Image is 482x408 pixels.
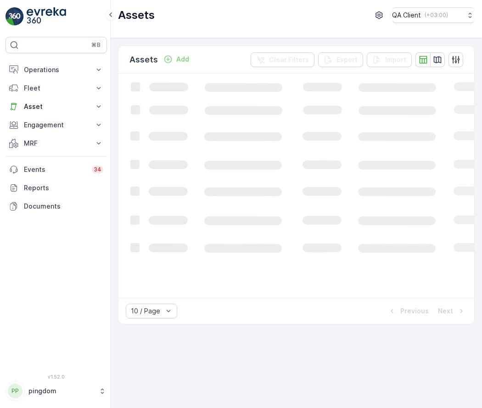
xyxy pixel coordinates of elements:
[425,11,448,19] p: ( +03:00 )
[6,179,107,197] a: Reports
[24,120,89,130] p: Engagement
[400,306,429,316] p: Previous
[6,97,107,116] button: Asset
[129,53,158,66] p: Assets
[24,183,103,193] p: Reports
[251,52,314,67] button: Clear Filters
[6,197,107,215] a: Documents
[336,55,358,64] p: Export
[6,61,107,79] button: Operations
[385,55,406,64] p: Import
[269,55,309,64] p: Clear Filters
[24,165,86,174] p: Events
[24,65,89,74] p: Operations
[6,381,107,401] button: PPpingdom
[392,7,475,23] button: QA Client(+03:00)
[24,102,89,111] p: Asset
[438,306,453,316] p: Next
[6,7,24,26] img: logo
[437,306,467,317] button: Next
[6,79,107,97] button: Fleet
[8,384,22,398] div: PP
[6,374,107,380] span: v 1.52.0
[160,54,193,65] button: Add
[24,84,89,93] p: Fleet
[318,52,363,67] button: Export
[118,8,155,23] p: Assets
[6,134,107,153] button: MRF
[392,11,421,20] p: QA Client
[6,116,107,134] button: Engagement
[27,7,66,26] img: logo_light-DOdMpM7g.png
[94,166,101,173] p: 34
[367,52,412,67] button: Import
[24,139,89,148] p: MRF
[28,386,94,396] p: pingdom
[91,41,101,49] p: ⌘B
[24,202,103,211] p: Documents
[387,306,430,317] button: Previous
[176,55,189,64] p: Add
[6,160,107,179] a: Events34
